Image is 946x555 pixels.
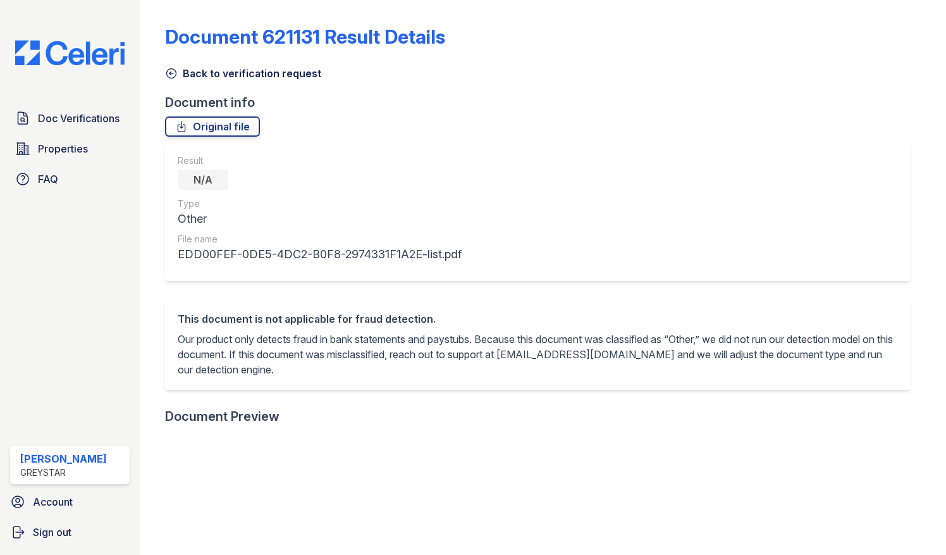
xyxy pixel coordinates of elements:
div: N/A [178,170,228,190]
div: Document info [165,94,921,111]
a: Properties [10,136,130,161]
a: Doc Verifications [10,106,130,131]
img: CE_Logo_Blue-a8612792a0a2168367f1c8372b55b34899dd931a85d93a1a3d3e32e68fde9ad4.png [5,41,135,65]
div: This document is not applicable for fraud detection. [178,311,899,327]
a: Sign out [5,520,135,545]
span: FAQ [38,171,58,187]
a: Account [5,489,135,514]
div: Other [178,210,462,228]
a: Document 621131 Result Details [165,25,445,48]
div: Document Preview [165,408,279,425]
div: Type [178,197,462,210]
div: EDD00FEF-0DE5-4DC2-B0F8-2974331F1A2E-list.pdf [178,246,462,263]
p: Our product only detects fraud in bank statements and paystubs. Because this document was classif... [178,332,899,377]
div: [PERSON_NAME] [20,451,107,466]
div: Result [178,154,462,167]
a: Original file [165,116,260,137]
span: Properties [38,141,88,156]
span: Account [33,494,73,509]
a: FAQ [10,166,130,192]
span: Sign out [33,525,71,540]
div: File name [178,233,462,246]
a: Back to verification request [165,66,321,81]
div: Greystar [20,466,107,479]
span: Doc Verifications [38,111,120,126]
